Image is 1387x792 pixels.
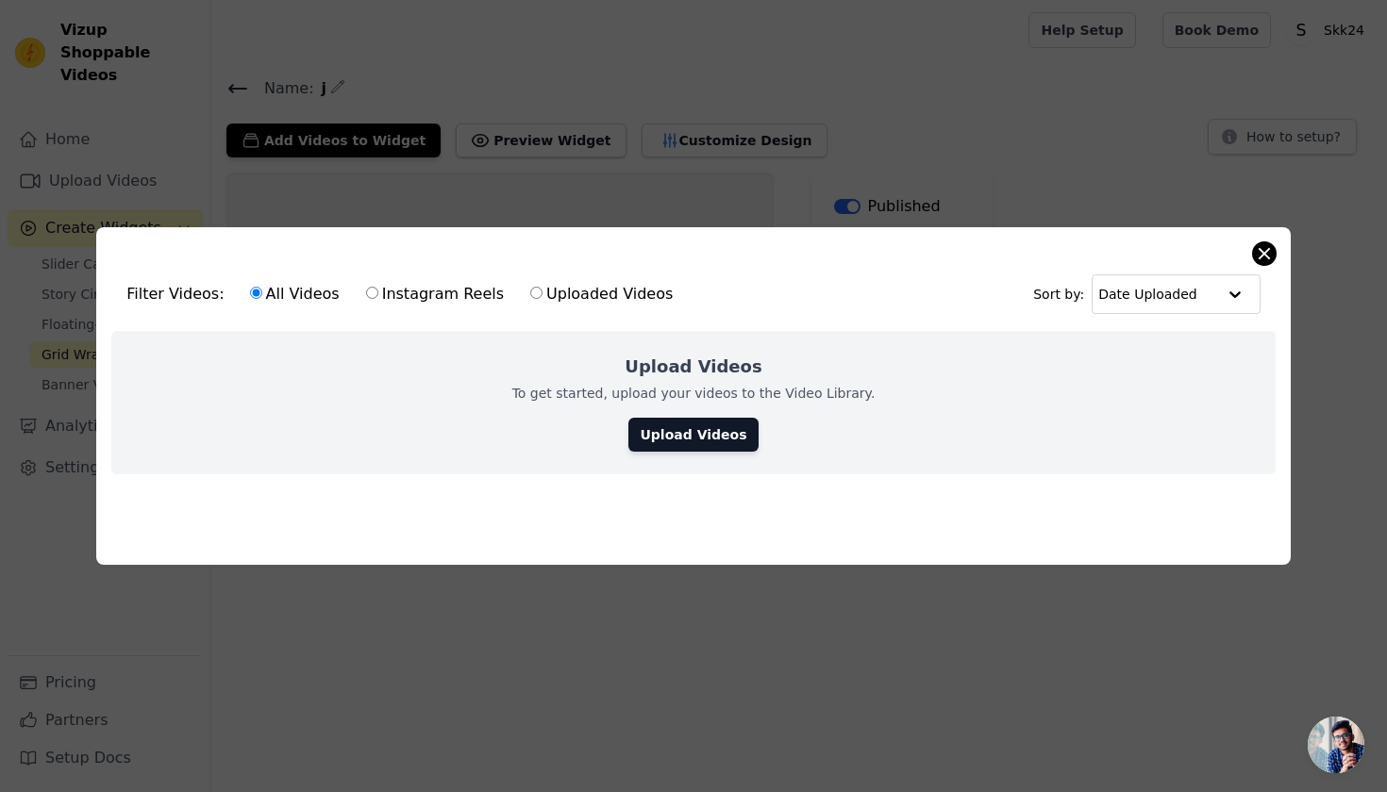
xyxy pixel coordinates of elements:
[1308,717,1364,773] a: Chat öffnen
[628,418,758,452] a: Upload Videos
[365,282,505,306] label: Instagram Reels
[1253,242,1276,265] button: Close modal
[529,282,674,306] label: Uploaded Videos
[625,354,761,380] h2: Upload Videos
[512,384,876,403] p: To get started, upload your videos to the Video Library.
[126,272,683,316] div: Filter Videos:
[249,282,341,306] label: All Videos
[1033,274,1261,314] div: Sort by:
